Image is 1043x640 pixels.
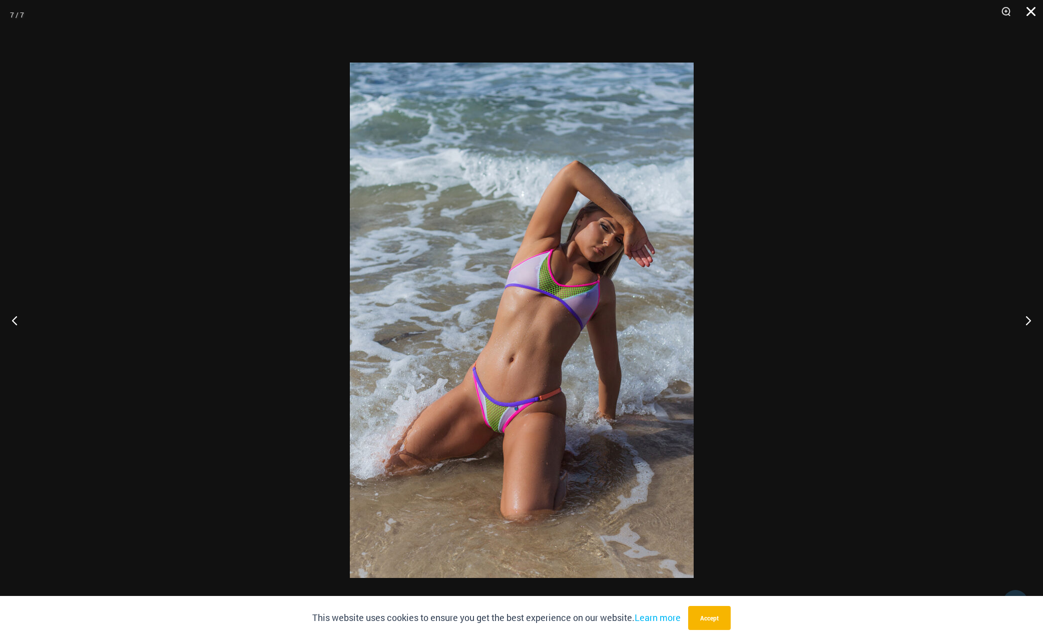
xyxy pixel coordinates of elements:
img: Reckless Neon Crush Lime Crush 349 Crop Top 296 Cheeky Bottom 05 [350,63,694,578]
a: Learn more [635,611,681,623]
button: Next [1005,295,1043,345]
button: Accept [688,606,731,630]
div: 7 / 7 [10,8,24,23]
p: This website uses cookies to ensure you get the best experience on our website. [312,610,681,625]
